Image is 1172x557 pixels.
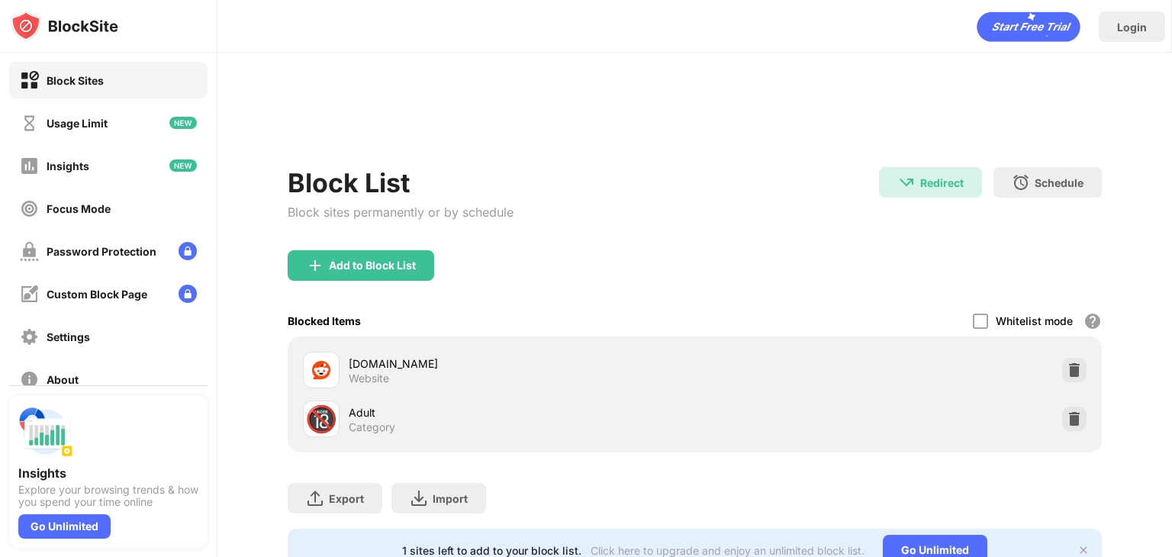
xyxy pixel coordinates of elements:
div: Block Sites [47,74,104,87]
div: Adult [349,404,694,420]
div: Export [329,492,364,505]
div: Redirect [920,176,964,189]
div: Block List [288,167,514,198]
div: Click here to upgrade and enjoy an unlimited block list. [591,544,865,557]
div: Website [349,372,389,385]
div: Block sites permanently or by schedule [288,204,514,220]
div: Password Protection [47,245,156,258]
div: Login [1117,21,1147,34]
img: favicons [312,361,330,379]
div: Schedule [1035,176,1083,189]
img: time-usage-off.svg [20,114,39,133]
img: block-on.svg [20,71,39,90]
div: Focus Mode [47,202,111,215]
div: Usage Limit [47,117,108,130]
div: [DOMAIN_NAME] [349,356,694,372]
div: 🔞 [305,404,337,435]
img: insights-off.svg [20,156,39,175]
div: Go Unlimited [18,514,111,539]
img: new-icon.svg [169,159,197,172]
img: settings-off.svg [20,327,39,346]
div: Custom Block Page [47,288,147,301]
div: About [47,373,79,386]
img: x-button.svg [1077,544,1090,556]
div: 1 sites left to add to your block list. [402,544,581,557]
img: push-insights.svg [18,404,73,459]
img: about-off.svg [20,370,39,389]
img: new-icon.svg [169,117,197,129]
img: customize-block-page-off.svg [20,285,39,304]
img: logo-blocksite.svg [11,11,118,41]
div: Insights [18,465,198,481]
img: password-protection-off.svg [20,242,39,261]
div: Whitelist mode [996,314,1073,327]
div: Import [433,492,468,505]
div: Insights [47,159,89,172]
img: lock-menu.svg [179,285,197,303]
div: animation [977,11,1080,42]
img: lock-menu.svg [179,242,197,260]
div: Blocked Items [288,314,361,327]
div: Settings [47,330,90,343]
div: Category [349,420,395,434]
div: Add to Block List [329,259,416,272]
iframe: Banner [288,95,1102,149]
div: Explore your browsing trends & how you spend your time online [18,484,198,508]
img: focus-off.svg [20,199,39,218]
